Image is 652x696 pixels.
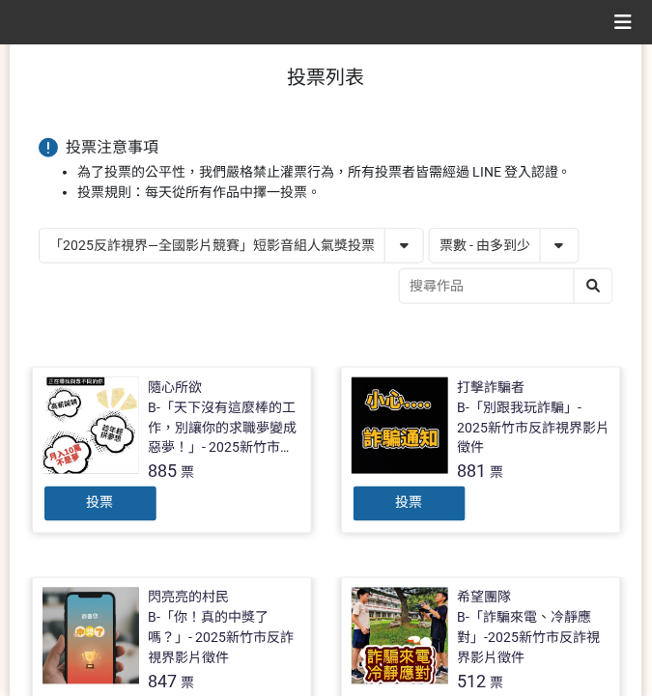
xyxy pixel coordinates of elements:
div: 隨心所欲 [149,377,203,398]
li: 為了投票的公平性，我們嚴格禁止灌票行為，所有投票者皆需經過 LINE 登入認證。 [77,162,613,182]
span: 投票 [87,495,114,511]
a: 隨心所欲B-「天下沒有這麼棒的工作，別讓你的求職夢變成惡夢！」- 2025新竹市反詐視界影片徵件885票投票 [32,367,312,534]
span: 票 [491,465,504,481]
div: B-「別跟我玩詐騙」- 2025新竹市反詐視界影片徵件 [458,398,610,459]
div: 閃亮亮的村民 [149,588,230,608]
div: 打擊詐騙者 [458,377,525,398]
input: 搜尋作品 [400,269,612,303]
span: 881 [458,461,487,482]
div: B-「你！真的中獎了嗎？」- 2025新竹市反詐視界影片徵件 [149,608,301,669]
span: 847 [149,672,178,692]
span: 票 [182,465,195,481]
span: 885 [149,461,178,482]
span: 票 [182,676,195,691]
div: 希望團隊 [458,588,512,608]
a: 打擊詐騙者B-「別跟我玩詐騙」- 2025新竹市反詐視界影片徵件881票投票 [341,367,621,534]
div: B-「天下沒有這麼棒的工作，別讓你的求職夢變成惡夢！」- 2025新竹市反詐視界影片徵件 [149,398,301,459]
div: B-「詐騙來電、冷靜應對」-2025新竹市反詐視界影片徵件 [458,608,610,669]
h1: 投票列表 [39,66,613,89]
li: 投票規則：每天從所有作品中擇一投票。 [77,182,613,203]
span: 投票注意事項 [66,138,158,156]
span: 票 [491,676,504,691]
span: 投票 [396,495,423,511]
span: 512 [458,672,487,692]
